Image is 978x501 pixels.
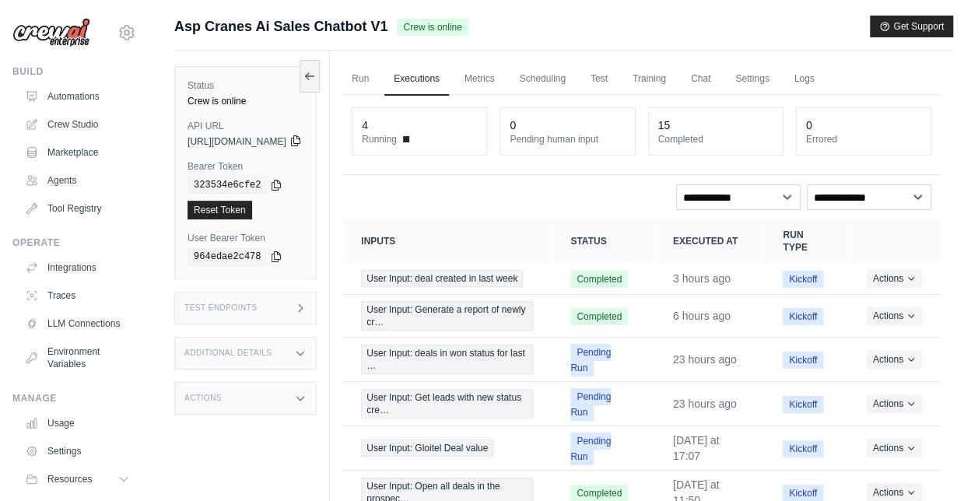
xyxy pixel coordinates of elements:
a: Test [581,63,617,96]
a: Training [623,63,675,96]
a: Logs [785,63,824,96]
div: Crew is online [188,95,303,107]
button: Get Support [870,16,953,37]
time: August 31, 2025 at 18:10 IST [673,398,737,410]
th: Inputs [342,219,552,263]
a: Tool Registry [19,196,136,221]
span: User Input: deals in won status for last … [361,345,533,374]
a: LLM Connections [19,311,136,336]
a: Executions [384,63,449,96]
button: Actions for execution [867,350,922,369]
dt: Errored [806,133,921,145]
a: Usage [19,411,136,436]
span: Completed [570,271,628,288]
a: Metrics [455,63,504,96]
h3: Actions [184,394,222,403]
button: Resources [19,467,136,492]
span: Resources [47,473,92,485]
div: Build [12,65,136,78]
a: Scheduling [510,63,575,96]
h3: Test Endpoints [184,303,258,313]
span: Kickoff [783,440,823,457]
img: Logo [12,18,90,47]
button: Actions for execution [867,269,922,288]
a: Marketplace [19,140,136,165]
time: September 1, 2025 at 11:32 IST [673,310,731,322]
dt: Pending human input [510,133,625,145]
a: View execution details for User Input [361,345,533,374]
a: View execution details for User Input [361,440,533,457]
th: Status [552,219,654,263]
span: [URL][DOMAIN_NAME] [188,135,286,148]
a: Chat [682,63,720,96]
code: 323534e6cfe2 [188,176,267,194]
label: User Bearer Token [188,232,303,244]
span: Kickoff [783,396,823,413]
a: Agents [19,168,136,193]
button: Actions for execution [867,307,922,325]
span: Crew is online [397,19,468,36]
dt: Completed [658,133,773,145]
label: API URL [188,120,303,132]
span: User Input: Gloitel Deal value [361,440,493,457]
div: 0 [806,117,812,133]
span: User Input: deal created in last week [361,270,523,287]
div: 0 [510,117,516,133]
div: 15 [658,117,671,133]
span: Completed [570,308,628,325]
a: Integrations [19,255,136,280]
button: Actions for execution [867,394,922,413]
a: Settings [726,63,778,96]
a: View execution details for User Input [361,301,533,331]
span: Kickoff [783,308,823,325]
button: Actions for execution [867,439,922,457]
a: View execution details for User Input [361,270,533,287]
span: Asp Cranes Ai Sales Chatbot V1 [174,16,387,37]
a: Traces [19,283,136,308]
span: Pending Run [570,344,611,377]
a: Automations [19,84,136,109]
a: Settings [19,439,136,464]
span: User Input: Generate a report of newly cr… [361,301,533,331]
time: August 31, 2025 at 18:13 IST [673,353,737,366]
a: Environment Variables [19,339,136,377]
code: 964edae2c478 [188,247,267,266]
div: Manage [12,392,136,405]
time: August 30, 2025 at 17:07 IST [673,434,720,462]
time: September 1, 2025 at 14:19 IST [673,272,731,285]
span: Pending Run [570,433,611,465]
span: Pending Run [570,388,611,421]
span: Kickoff [783,352,823,369]
div: Operate [12,236,136,249]
label: Status [188,79,303,92]
h3: Additional Details [184,349,272,358]
a: Run [342,63,378,96]
a: Reset Token [188,201,252,219]
a: Crew Studio [19,112,136,137]
div: 4 [362,117,368,133]
span: Running [362,133,397,145]
a: View execution details for User Input [361,389,533,419]
label: Bearer Token [188,160,303,173]
th: Executed at [654,219,764,263]
span: User Input: Get leads with new status cre… [361,389,533,419]
th: Run Type [764,219,847,263]
span: Kickoff [783,271,823,288]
